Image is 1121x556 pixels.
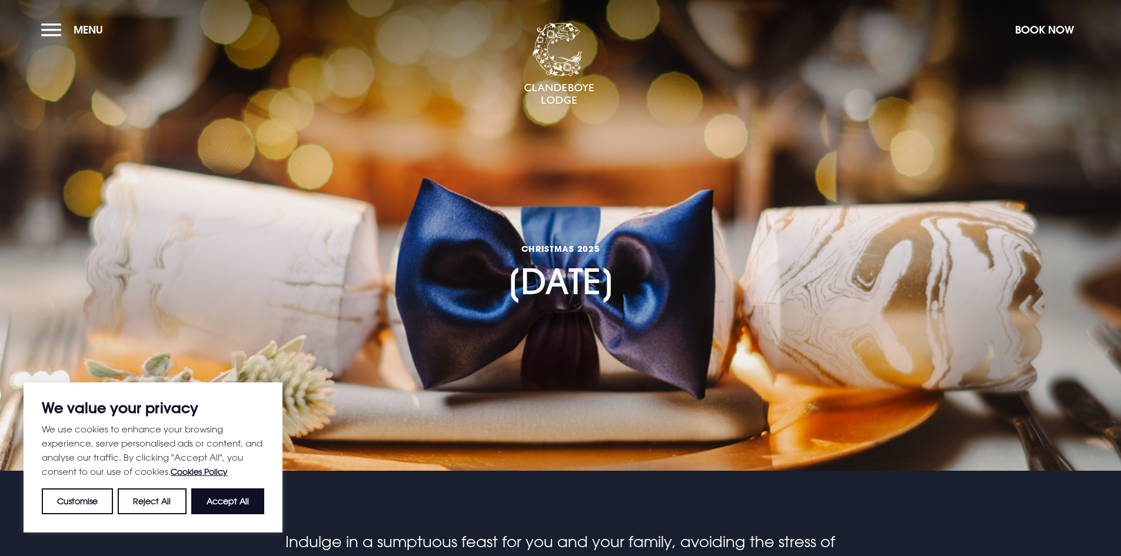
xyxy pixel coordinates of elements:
p: We use cookies to enhance your browsing experience, serve personalised ads or content, and analys... [42,422,264,479]
img: Clandeboye Lodge [524,23,594,105]
span: Menu [74,23,103,36]
div: We value your privacy [24,382,282,532]
button: Reject All [118,488,186,514]
p: We value your privacy [42,401,264,415]
button: Book Now [1009,17,1080,42]
span: CHRISTMAS 2025 [507,243,615,254]
button: Accept All [191,488,264,514]
a: Cookies Policy [171,467,228,477]
button: Menu [41,17,109,42]
h1: [DATE] [507,174,615,302]
button: Customise [42,488,113,514]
